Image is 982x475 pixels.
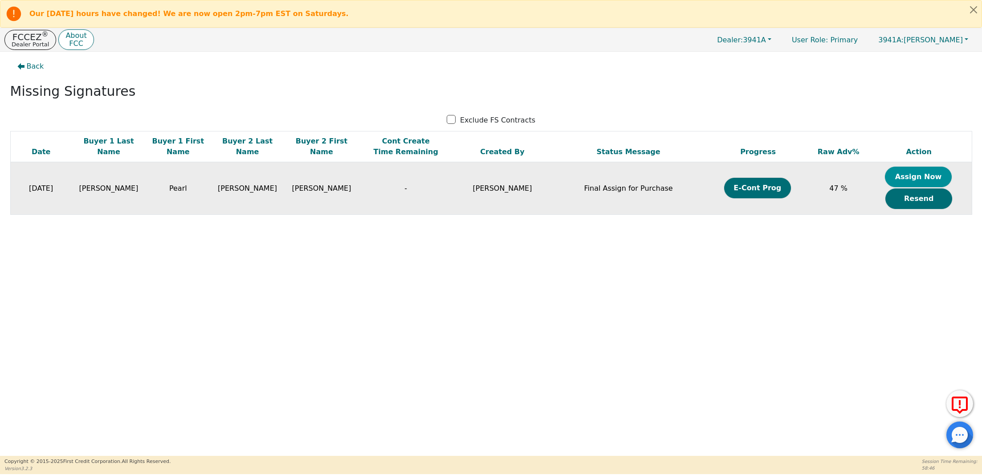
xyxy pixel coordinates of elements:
[869,33,978,47] button: 3941A:[PERSON_NAME]
[27,61,44,72] span: Back
[4,465,171,472] p: Version 3.2.3
[42,30,49,38] sup: ®
[359,162,453,215] td: -
[878,36,904,44] span: 3941A:
[455,147,549,157] div: Created By
[552,162,705,215] td: Final Assign for Purchase
[966,0,982,19] button: Close alert
[906,147,931,156] span: Action
[460,115,535,126] p: Exclude FS Contracts
[374,137,438,156] span: Cont Create Time Remaining
[12,33,49,41] p: FCCEZ
[717,36,766,44] span: 3941A
[829,184,848,192] span: 47 %
[885,167,952,187] button: Assign Now
[10,56,51,77] button: Back
[10,162,72,215] td: [DATE]
[708,33,781,47] button: Dealer:3941A
[74,136,143,157] div: Buyer 1 Last Name
[717,36,743,44] span: Dealer:
[946,390,973,417] button: Report Error to FCC
[783,31,867,49] p: Primary
[29,9,349,18] b: Our [DATE] hours have changed! We are now open 2pm-7pm EST on Saturdays.
[212,136,282,157] div: Buyer 2 Last Name
[79,184,139,192] span: [PERSON_NAME]
[65,40,86,47] p: FCC
[708,147,809,157] div: Progress
[13,147,69,157] div: Date
[453,162,551,215] td: [PERSON_NAME]
[4,458,171,466] p: Copyright © 2015- 2025 First Credit Corporation.
[287,136,356,157] div: Buyer 2 First Name
[792,36,828,44] span: User Role :
[554,147,703,157] div: Status Message
[922,465,978,471] p: 58:46
[885,188,952,209] button: Resend
[813,147,864,157] div: Raw Adv%
[878,36,963,44] span: [PERSON_NAME]
[292,184,351,192] span: [PERSON_NAME]
[922,458,978,465] p: Session Time Remaining:
[169,184,187,192] span: Pearl
[148,136,208,157] div: Buyer 1 First Name
[10,83,972,99] h2: Missing Signatures
[12,41,49,47] p: Dealer Portal
[58,29,94,50] button: AboutFCC
[122,459,171,464] span: All Rights Reserved.
[783,31,867,49] a: User Role: Primary
[724,178,791,198] button: E-Cont Prog
[4,30,56,50] button: FCCEZ®Dealer Portal
[65,32,86,39] p: About
[218,184,277,192] span: [PERSON_NAME]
